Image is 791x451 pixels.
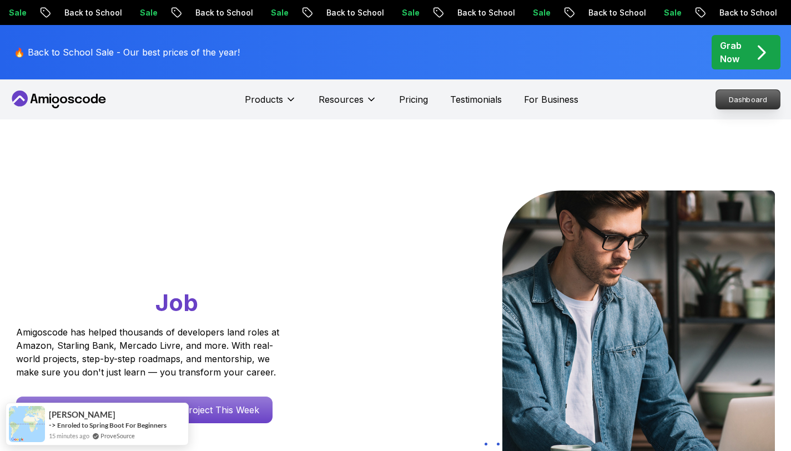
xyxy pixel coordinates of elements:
p: Products [245,93,283,106]
a: Dashboard [716,89,780,109]
a: For Business [524,93,578,106]
a: Pricing [399,93,428,106]
p: Sale [655,7,691,18]
p: Back to School [187,7,262,18]
p: Amigoscode has helped thousands of developers land roles at Amazon, Starling Bank, Mercado Livre,... [16,325,283,379]
p: Dashboard [716,90,780,109]
p: Back to School [711,7,786,18]
p: Back to School [580,7,655,18]
span: [PERSON_NAME] [49,410,115,419]
h1: Go From Learning to Hired: Master Java, Spring Boot & Cloud Skills That Get You the [16,191,322,319]
span: Job [155,288,198,317]
img: provesource social proof notification image [9,406,45,442]
a: Testimonials [450,93,502,106]
p: Sale [524,7,560,18]
p: Sale [393,7,429,18]
p: Back to School [318,7,393,18]
p: Sale [131,7,167,18]
p: 🔥 Back to School Sale - Our best prices of the year! [14,46,240,59]
p: Back to School [449,7,524,18]
p: Resources [319,93,364,106]
p: Sale [262,7,298,18]
a: Enroled to Spring Boot For Beginners [57,420,167,430]
button: Products [245,93,296,115]
a: ProveSource [100,432,135,439]
p: Back to School [56,7,131,18]
span: -> [49,420,56,429]
p: Grab Now [720,39,742,66]
button: Resources [319,93,377,115]
span: 15 minutes ago [49,431,89,440]
a: Start Free [DATE] - Build Your First Project This Week [16,397,273,423]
